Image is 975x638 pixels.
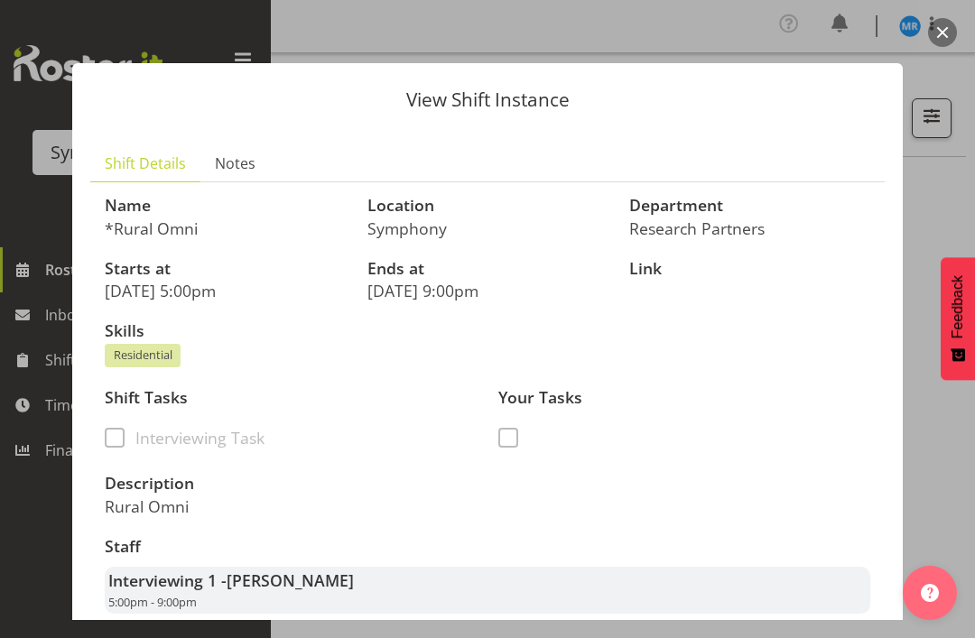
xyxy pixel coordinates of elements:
span: Interviewing Task [125,428,265,448]
h3: Description [105,475,477,493]
h3: Staff [105,538,870,556]
h3: Ends at [367,260,608,278]
span: 5:00pm - 9:00pm [108,594,197,610]
p: Rural Omni [105,496,477,516]
p: Research Partners [629,218,870,238]
button: Feedback - Show survey [941,257,975,380]
p: *Rural Omni [105,218,346,238]
p: Symphony [367,218,608,238]
h3: Your Tasks [498,389,870,407]
h3: Department [629,197,870,215]
span: Feedback [950,275,966,338]
h3: Location [367,197,608,215]
span: [PERSON_NAME] [227,569,354,591]
h3: Shift Tasks [105,389,477,407]
span: Residential [114,347,172,364]
p: View Shift Instance [90,90,885,109]
h3: Link [629,260,870,278]
p: [DATE] 9:00pm [367,281,608,301]
p: [DATE] 5:00pm [105,281,346,301]
img: help-xxl-2.png [921,584,939,602]
strong: Interviewing 1 - [108,569,354,591]
h3: Name [105,197,346,215]
h3: Skills [105,322,870,340]
span: Notes [215,153,255,174]
span: Shift Details [105,153,186,174]
h3: Starts at [105,260,346,278]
